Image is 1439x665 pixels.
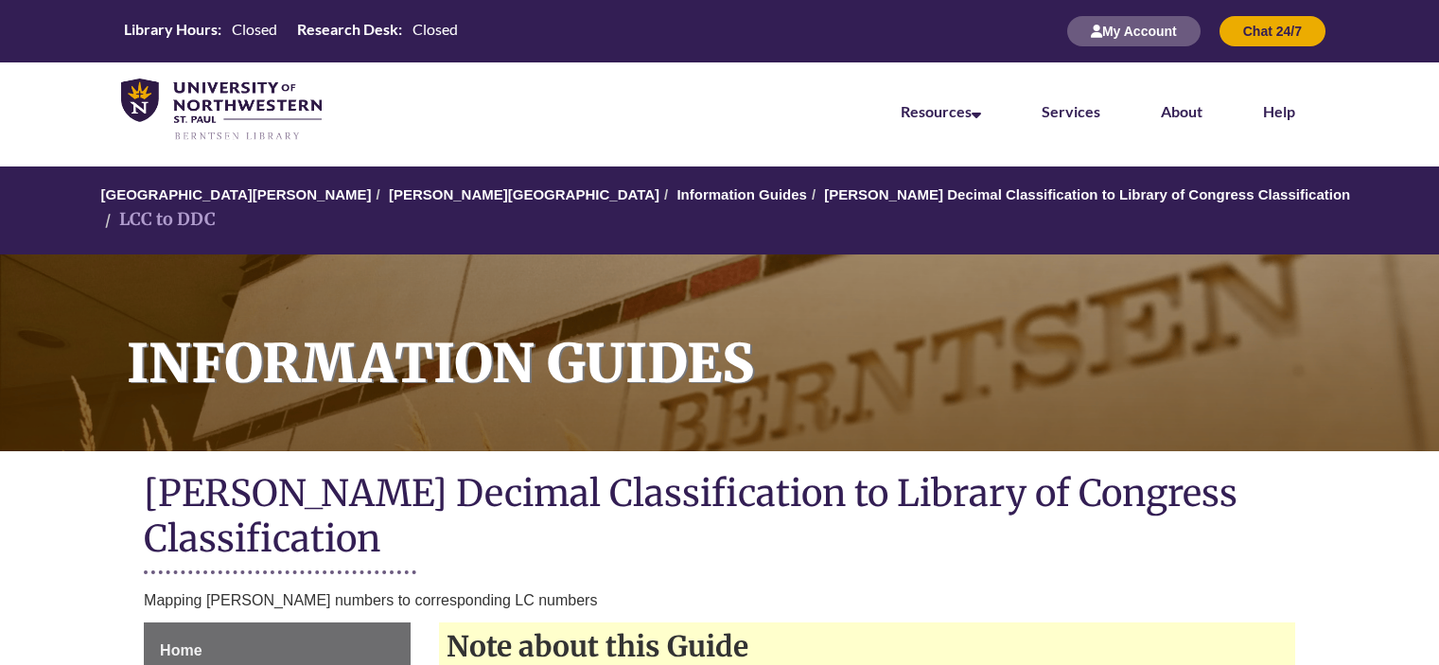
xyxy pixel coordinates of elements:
[389,186,659,202] a: [PERSON_NAME][GEOGRAPHIC_DATA]
[116,19,465,44] a: Hours Today
[1220,16,1325,46] button: Chat 24/7
[121,79,322,142] img: UNWSP Library Logo
[144,592,597,608] span: Mapping [PERSON_NAME] numbers to corresponding LC numbers
[100,186,371,202] a: [GEOGRAPHIC_DATA][PERSON_NAME]
[676,186,807,202] a: Information Guides
[116,19,224,40] th: Library Hours:
[106,254,1439,427] h1: Information Guides
[824,186,1350,202] a: [PERSON_NAME] Decimal Classification to Library of Congress Classification
[232,20,277,38] span: Closed
[901,102,981,120] a: Resources
[1067,23,1201,39] a: My Account
[160,642,202,658] span: Home
[1067,16,1201,46] button: My Account
[116,19,465,43] table: Hours Today
[1042,102,1100,120] a: Services
[412,20,458,38] span: Closed
[100,206,216,234] li: LCC to DDC
[144,470,1295,566] h1: [PERSON_NAME] Decimal Classification to Library of Congress Classification
[1263,102,1295,120] a: Help
[290,19,405,40] th: Research Desk:
[1220,23,1325,39] a: Chat 24/7
[1161,102,1202,120] a: About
